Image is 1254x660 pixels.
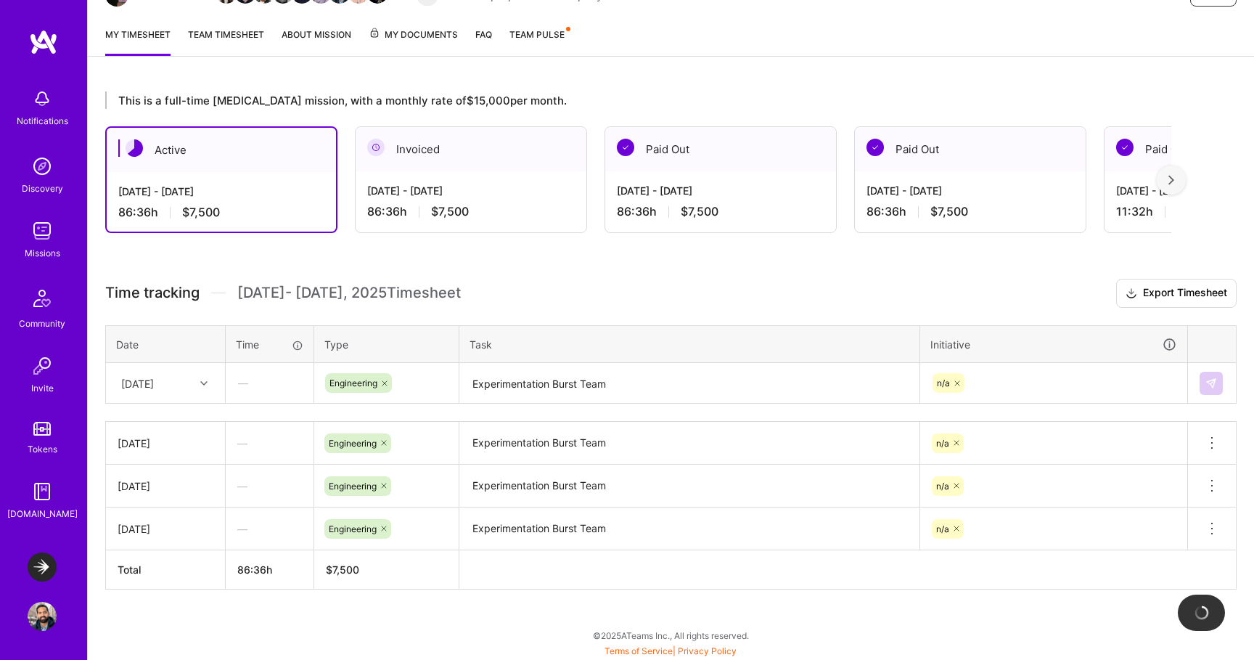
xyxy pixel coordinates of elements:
[936,438,949,449] span: n/a
[28,216,57,245] img: teamwork
[188,27,264,56] a: Team timesheet
[617,204,824,219] div: 86:36 h
[930,204,968,219] span: $7,500
[7,506,78,521] div: [DOMAIN_NAME]
[226,550,314,590] th: 86:36h
[29,29,58,55] img: logo
[329,438,377,449] span: Engineering
[25,281,60,316] img: Community
[1205,378,1217,389] img: Submit
[226,467,313,505] div: —
[617,183,824,198] div: [DATE] - [DATE]
[28,602,57,631] img: User Avatar
[226,424,313,463] div: —
[105,91,1171,109] div: This is a full-time [MEDICAL_DATA] mission, with a monthly rate of $15,000 per month.
[33,422,51,436] img: tokens
[866,183,1074,198] div: [DATE] - [DATE]
[509,27,569,56] a: Team Pulse
[314,550,459,590] th: $7,500
[24,602,60,631] a: User Avatar
[22,181,63,196] div: Discovery
[236,337,303,352] div: Time
[367,204,575,219] div: 86:36 h
[1116,279,1237,308] button: Export Timesheet
[937,378,950,388] span: n/a
[356,127,586,171] div: Invoiced
[461,364,918,403] textarea: Experimentation Burst Team
[24,553,60,582] a: LaunchDarkly: Experimentation Delivery Team
[121,375,154,391] div: [DATE]
[237,284,461,302] span: [DATE] - [DATE] , 2025 Timesheet
[28,152,57,181] img: discovery
[28,477,57,506] img: guide book
[28,84,57,113] img: bell
[681,204,718,219] span: $7,500
[118,184,324,199] div: [DATE] - [DATE]
[25,245,60,261] div: Missions
[106,550,226,590] th: Total
[855,127,1086,171] div: Paid Out
[329,523,377,534] span: Engineering
[369,27,458,56] a: My Documents
[226,364,313,402] div: —
[461,423,918,464] textarea: Experimentation Burst Team
[28,351,57,380] img: Invite
[329,378,377,388] span: Engineering
[1126,286,1137,301] i: icon Download
[936,523,949,534] span: n/a
[19,316,65,331] div: Community
[31,380,54,396] div: Invite
[936,481,949,492] span: n/a
[431,204,469,219] span: $7,500
[461,509,918,549] textarea: Experimentation Burst Team
[329,481,377,492] span: Engineering
[282,27,351,56] a: About Mission
[605,645,673,656] a: Terms of Service
[617,139,634,156] img: Paid Out
[118,436,213,451] div: [DATE]
[678,645,737,656] a: Privacy Policy
[105,27,171,56] a: My timesheet
[475,27,492,56] a: FAQ
[866,204,1074,219] div: 86:36 h
[17,113,68,129] div: Notifications
[1168,175,1174,185] img: right
[367,183,575,198] div: [DATE] - [DATE]
[118,478,213,494] div: [DATE]
[28,441,57,457] div: Tokens
[314,325,459,363] th: Type
[105,284,200,302] span: Time tracking
[509,29,565,40] span: Team Pulse
[87,617,1254,653] div: © 2025 ATeams Inc., All rights reserved.
[106,325,226,363] th: Date
[226,510,313,548] div: —
[461,466,918,506] textarea: Experimentation Burst Team
[866,139,884,156] img: Paid Out
[126,139,143,157] img: Active
[367,139,385,156] img: Invoiced
[1200,372,1224,395] div: null
[605,127,836,171] div: Paid Out
[118,205,324,220] div: 86:36 h
[1116,139,1134,156] img: Paid Out
[605,645,737,656] span: |
[107,128,336,172] div: Active
[930,336,1177,353] div: Initiative
[28,553,57,582] img: LaunchDarkly: Experimentation Delivery Team
[182,205,220,220] span: $7,500
[459,325,920,363] th: Task
[369,27,458,43] span: My Documents
[118,521,213,537] div: [DATE]
[1193,604,1210,622] img: loading
[200,380,208,387] i: icon Chevron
